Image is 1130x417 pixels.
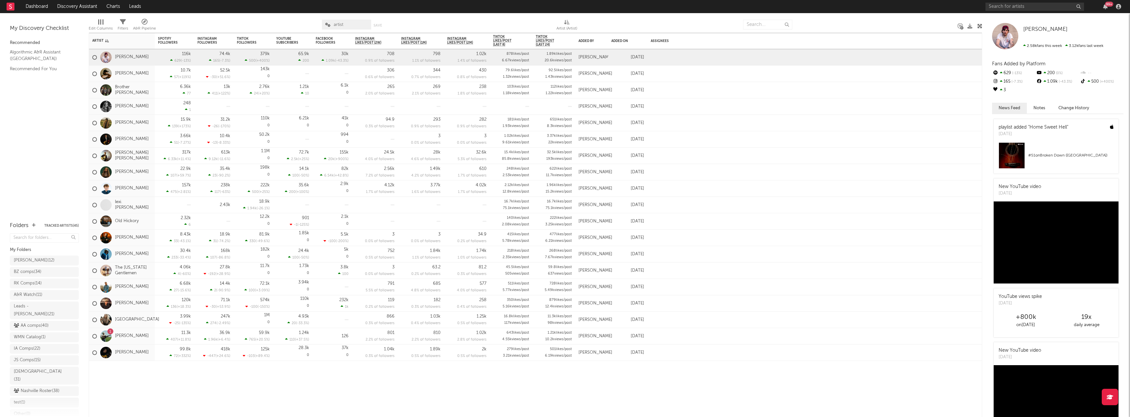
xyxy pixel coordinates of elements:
[181,68,191,73] div: 10.7k
[1099,80,1114,84] span: +400 %
[546,92,572,95] div: 1.22k views/post
[10,25,79,32] div: My Discovery Checklist
[433,117,441,122] div: 293
[10,398,79,407] a: test(1)
[502,157,529,161] div: 85.8k views/post
[458,59,486,63] span: 1.4 % of followers
[259,85,270,89] div: 2.76k
[212,125,218,128] span: -26
[170,75,191,79] div: ( )
[411,174,441,177] span: 4.2 % of followers
[411,157,441,161] span: 4.6 % of followers
[365,125,395,128] span: 0.3 % of followers
[476,52,486,56] div: 1.02k
[324,174,334,177] span: 6.54k
[259,133,270,137] div: 50.2k
[384,167,395,171] div: 2.56k
[611,39,634,43] div: Added On
[14,322,49,330] div: AA comps ( 40 )
[89,16,113,35] div: Edit Columns
[287,157,309,161] div: ( )
[179,75,190,79] span: +119 %
[208,91,230,95] div: ( )
[14,368,62,384] div: [DEMOGRAPHIC_DATA] ( 31 )
[457,141,486,145] span: 0.0 % of followers
[1080,77,1123,86] div: 500
[180,85,191,89] div: 6.36k
[326,59,335,63] span: 1.09k
[457,125,486,128] span: 0.9 % of followers
[504,151,529,154] div: 15.4k likes/post
[341,167,349,171] div: 82k
[170,58,191,63] div: ( )
[10,233,79,243] input: Search for folders...
[547,52,572,56] div: 1.89k likes/post
[245,58,270,63] div: ( )
[14,356,41,364] div: JS Comps ( 15 )
[611,152,644,160] div: [DATE]
[299,150,309,155] div: 72.7k
[115,54,149,60] a: [PERSON_NAME]
[341,133,349,137] div: 994
[578,71,612,76] div: [PERSON_NAME]
[548,141,572,144] div: 22k views/post
[384,150,395,155] div: 24.5k
[992,77,1036,86] div: 165
[115,350,149,355] a: [PERSON_NAME]
[14,333,46,341] div: WMN Catalog ( 1 )
[651,39,697,43] div: Assignees
[118,16,128,35] div: Filters
[10,386,79,396] a: Nashville Roster(38)
[260,52,270,56] div: 379k
[992,69,1036,77] div: 629
[578,170,612,175] div: [PERSON_NAME]
[212,141,217,145] span: -13
[299,183,309,187] div: 35.6k
[324,157,349,161] div: ( )
[208,173,230,177] div: ( )
[502,141,529,144] div: 9.61k views/post
[179,125,190,128] span: +173 %
[999,124,1068,131] div: playlist added
[1011,72,1022,75] span: -13 %
[204,157,230,161] div: ( )
[288,173,309,177] div: ( )
[237,148,270,164] div: 0
[1036,69,1079,77] div: 200
[551,85,572,89] div: 112 likes/post
[507,85,529,89] div: 103 likes/post
[115,235,149,240] a: [PERSON_NAME]
[508,118,529,121] div: 181 likes/post
[458,157,486,161] span: 5.3 % of followers
[14,399,25,407] div: test ( 1 )
[365,92,395,95] span: 2.0 % of followers
[292,174,299,177] span: 100
[217,174,229,177] span: -90.2 %
[219,52,230,56] div: 74.4k
[218,92,229,95] span: +122 %
[365,59,395,63] span: 0.9 % of followers
[212,92,217,95] span: 411
[457,75,486,79] span: 0.8 % of followers
[115,71,149,76] a: [PERSON_NAME]
[133,16,156,35] div: A&R Pipeline
[164,157,191,161] div: ( )
[170,140,191,145] div: ( )
[174,75,178,79] span: 57
[316,37,339,45] div: Facebook Followers
[115,136,149,142] a: [PERSON_NAME]
[260,165,270,170] div: 198k
[1010,80,1023,84] span: -7.3 %
[182,59,190,63] span: -13 %
[220,68,230,73] div: 52.5k
[221,150,230,155] div: 613k
[261,116,270,120] div: 110k
[299,167,309,171] div: 14.1k
[115,333,149,339] a: [PERSON_NAME]
[115,85,151,96] a: Brother [PERSON_NAME]
[172,125,178,128] span: 139
[300,174,308,177] span: -50 %
[158,37,181,45] div: Spotify Followers
[182,183,191,187] div: 157k
[373,24,382,27] button: Save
